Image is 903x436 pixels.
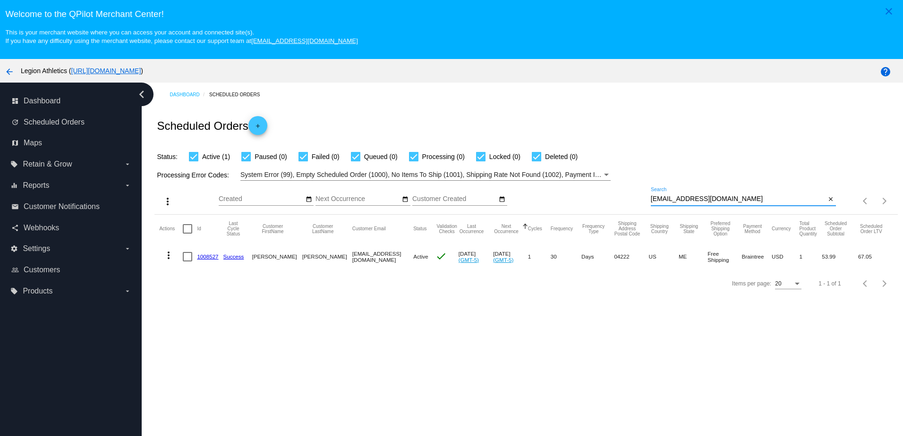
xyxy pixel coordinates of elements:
[252,243,302,270] mat-cell: [PERSON_NAME]
[551,226,573,232] button: Change sorting for Frequency
[11,115,131,130] a: update Scheduled Orders
[255,151,287,162] span: Paused (0)
[11,199,131,214] a: email Customer Notifications
[10,245,18,252] i: settings
[707,221,733,236] button: Change sorting for PreferredShippingOption
[651,195,826,203] input: Search
[10,287,18,295] i: local_offer
[11,262,131,277] a: people_outline Customers
[223,253,244,260] a: Success
[124,287,131,295] i: arrow_drop_down
[162,196,173,207] mat-icon: more_vert
[435,251,447,262] mat-icon: check
[10,160,18,168] i: local_offer
[741,224,763,234] button: Change sorting for PaymentMethod.Type
[581,224,605,234] button: Change sorting for FrequencyType
[528,226,542,232] button: Change sorting for Cycles
[707,243,741,270] mat-cell: Free Shipping
[302,224,344,234] button: Change sorting for CustomerLastName
[649,243,679,270] mat-cell: US
[413,226,426,232] button: Change sorting for Status
[679,243,707,270] mat-cell: ME
[858,224,885,234] button: Change sorting for LifetimeValue
[24,202,100,211] span: Customer Notifications
[11,220,131,235] a: share Webhooks
[528,243,551,270] mat-cell: 1
[312,151,340,162] span: Failed (0)
[24,224,59,232] span: Webhooks
[157,171,229,179] span: Processing Error Codes:
[71,67,141,75] a: [URL][DOMAIN_NAME]
[545,151,578,162] span: Deleted (0)
[240,169,611,181] mat-select: Filter by Processing Error Codes
[352,243,413,270] mat-cell: [EMAIL_ADDRESS][DOMAIN_NAME]
[24,118,85,126] span: Scheduled Orders
[197,226,201,232] button: Change sorting for Id
[412,195,497,203] input: Customer Created
[170,87,209,102] a: Dashboard
[11,139,19,147] i: map
[157,116,267,135] h2: Scheduled Orders
[614,243,648,270] mat-cell: 04222
[772,243,800,270] mat-cell: USD
[124,160,131,168] i: arrow_drop_down
[800,243,822,270] mat-cell: 1
[23,287,52,295] span: Products
[24,266,60,274] span: Customers
[219,195,304,203] input: Created
[459,224,485,234] button: Change sorting for LastOccurrenceUtc
[499,196,505,203] mat-icon: date_range
[24,97,60,105] span: Dashboard
[251,37,358,44] a: [EMAIL_ADDRESS][DOMAIN_NAME]
[5,29,358,44] small: This is your merchant website where you can access your account and connected site(s). If you hav...
[649,224,670,234] button: Change sorting for ShippingCountry
[306,196,312,203] mat-icon: date_range
[822,243,858,270] mat-cell: 53.99
[822,221,850,236] button: Change sorting for Subtotal
[875,192,894,210] button: Next page
[459,243,493,270] mat-cell: [DATE]
[252,123,264,134] mat-icon: add
[315,195,400,203] input: Next Occurrence
[489,151,520,162] span: Locked (0)
[422,151,465,162] span: Processing (0)
[209,87,268,102] a: Scheduled Orders
[11,118,19,126] i: update
[352,226,386,232] button: Change sorting for CustomerEmail
[197,253,218,260] a: 1008527
[124,245,131,252] i: arrow_drop_down
[493,224,520,234] button: Change sorting for NextOccurrenceUtc
[302,243,352,270] mat-cell: [PERSON_NAME]
[252,224,293,234] button: Change sorting for CustomerFirstName
[581,243,614,270] mat-cell: Days
[134,87,149,102] i: chevron_left
[5,9,897,19] h3: Welcome to the QPilot Merchant Center!
[21,67,143,75] span: Legion Athletics ( )
[159,215,183,243] mat-header-cell: Actions
[772,226,791,232] button: Change sorting for CurrencyIso
[775,280,781,287] span: 20
[10,182,18,189] i: equalizer
[11,135,131,151] a: map Maps
[223,221,244,236] button: Change sorting for LastProcessingCycleId
[24,139,42,147] span: Maps
[551,243,581,270] mat-cell: 30
[880,66,891,77] mat-icon: help
[163,250,174,261] mat-icon: more_vert
[402,196,409,203] mat-icon: date_range
[364,151,398,162] span: Queued (0)
[435,215,459,243] mat-header-cell: Validation Checks
[856,192,875,210] button: Previous page
[883,6,894,17] mat-icon: close
[679,224,699,234] button: Change sorting for ShippingState
[23,181,49,190] span: Reports
[4,66,15,77] mat-icon: arrow_back
[11,97,19,105] i: dashboard
[11,203,19,210] i: email
[413,253,428,260] span: Active
[459,257,479,263] a: (GMT-5)
[11,93,131,109] a: dashboard Dashboard
[11,224,19,232] i: share
[875,274,894,293] button: Next page
[856,274,875,293] button: Previous page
